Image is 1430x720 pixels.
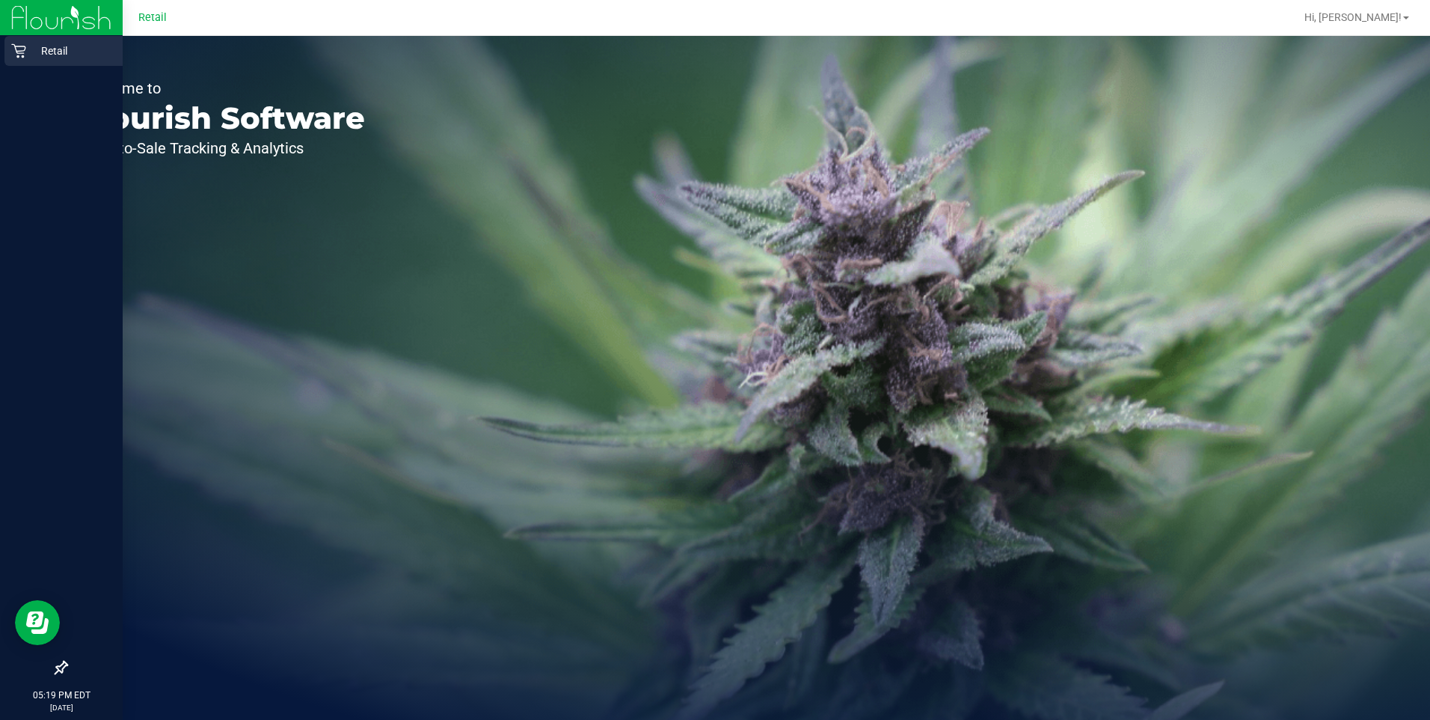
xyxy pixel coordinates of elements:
p: Welcome to [81,81,365,96]
inline-svg: Retail [11,43,26,58]
span: Retail [138,11,167,24]
p: 05:19 PM EDT [7,689,116,702]
p: Seed-to-Sale Tracking & Analytics [81,141,365,156]
iframe: Resource center [15,600,60,645]
p: Retail [26,42,116,60]
p: [DATE] [7,702,116,713]
span: Hi, [PERSON_NAME]! [1304,11,1402,23]
p: Flourish Software [81,103,365,133]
